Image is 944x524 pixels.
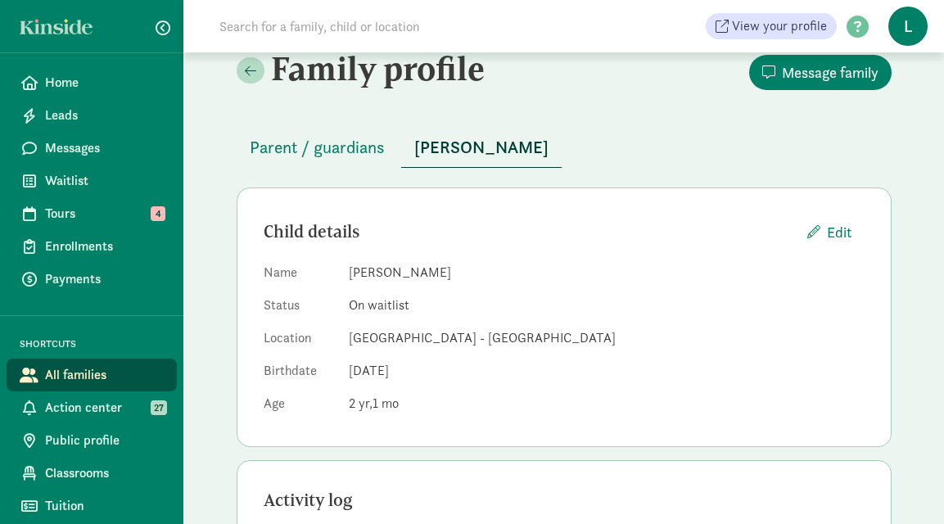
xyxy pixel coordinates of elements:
[151,400,167,415] span: 27
[7,490,177,522] a: Tuition
[706,13,837,39] a: View your profile
[45,171,164,191] span: Waitlist
[7,230,177,263] a: Enrollments
[250,134,385,160] span: Parent / guardians
[210,10,669,43] input: Search for a family, child or location
[45,496,164,516] span: Tuition
[7,457,177,490] a: Classrooms
[237,138,398,157] a: Parent / guardians
[45,106,164,125] span: Leads
[264,361,336,387] dt: Birthdate
[827,221,851,243] span: Edit
[45,138,164,158] span: Messages
[7,99,177,132] a: Leads
[7,197,177,230] a: Tours 4
[7,165,177,197] a: Waitlist
[264,296,336,322] dt: Status
[45,73,164,93] span: Home
[151,206,165,221] span: 4
[45,398,164,418] span: Action center
[7,391,177,424] a: Action center 27
[45,463,164,483] span: Classrooms
[45,269,164,289] span: Payments
[888,7,928,46] span: L
[45,237,164,256] span: Enrollments
[782,61,879,84] span: Message family
[794,215,865,250] button: Edit
[264,487,865,513] div: Activity log
[401,128,562,168] button: [PERSON_NAME]
[264,394,336,420] dt: Age
[7,132,177,165] a: Messages
[7,424,177,457] a: Public profile
[749,55,892,90] button: Message family
[7,66,177,99] a: Home
[45,204,164,224] span: Tours
[264,263,336,289] dt: Name
[414,134,549,160] span: [PERSON_NAME]
[349,296,865,315] dd: On waitlist
[732,16,827,36] span: View your profile
[45,365,164,385] span: All families
[237,128,398,167] button: Parent / guardians
[7,263,177,296] a: Payments
[264,219,794,245] div: Child details
[264,328,336,355] dt: Location
[349,263,865,282] dd: [PERSON_NAME]
[349,328,865,348] dd: [GEOGRAPHIC_DATA] - [GEOGRAPHIC_DATA]
[45,431,164,450] span: Public profile
[7,359,177,391] a: All families
[373,395,399,412] span: 1
[237,49,561,88] h2: Family profile
[401,138,562,157] a: [PERSON_NAME]
[349,395,373,412] span: 2
[349,362,389,379] span: [DATE]
[862,445,944,524] iframe: Chat Widget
